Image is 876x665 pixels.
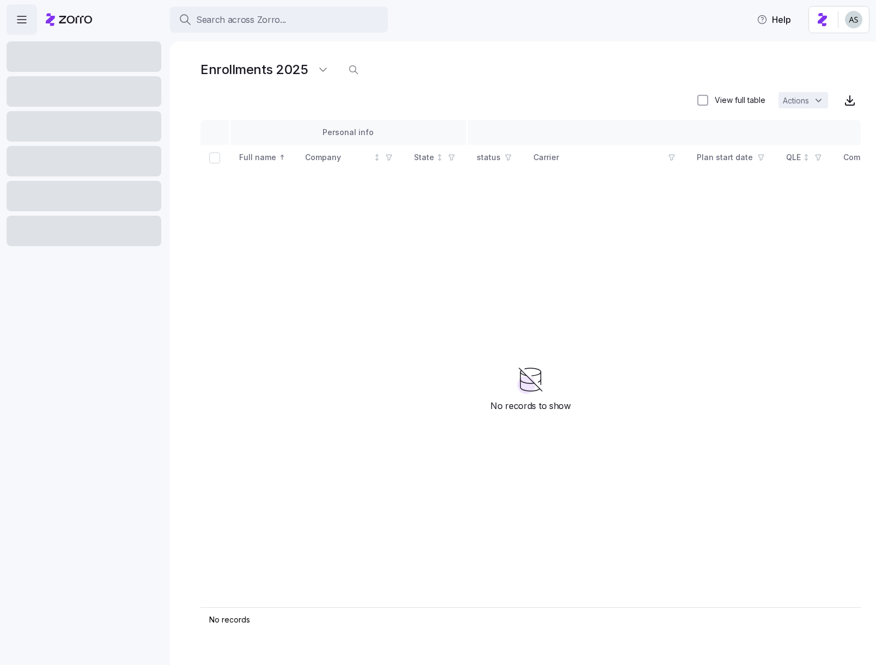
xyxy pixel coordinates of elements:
[305,151,372,163] div: Company
[757,13,791,26] span: Help
[477,151,501,163] div: status
[490,399,570,413] span: No records to show
[209,152,220,163] input: Select all records
[708,95,765,106] label: View full table
[209,614,852,625] div: No records
[845,11,862,28] img: c4d3a52e2a848ea5f7eb308790fba1e4
[230,145,296,170] th: Full nameSorted ascending
[748,9,800,30] button: Help
[405,145,468,170] th: StateNot sorted
[777,145,835,170] th: QLENot sorted
[296,145,405,170] th: CompanyNot sorted
[239,126,458,138] div: Personal info
[533,151,664,163] div: Carrier
[414,151,434,163] div: State
[196,13,286,27] span: Search across Zorro...
[783,97,809,105] span: Actions
[778,92,828,108] button: Actions
[373,154,381,161] div: Not sorted
[239,151,276,163] div: Full name
[278,154,286,161] div: Sorted ascending
[786,151,801,163] div: QLE
[436,154,443,161] div: Not sorted
[802,154,810,161] div: Not sorted
[697,151,753,163] div: Plan start date
[200,61,308,78] h1: Enrollments 2025
[170,7,388,33] button: Search across Zorro...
